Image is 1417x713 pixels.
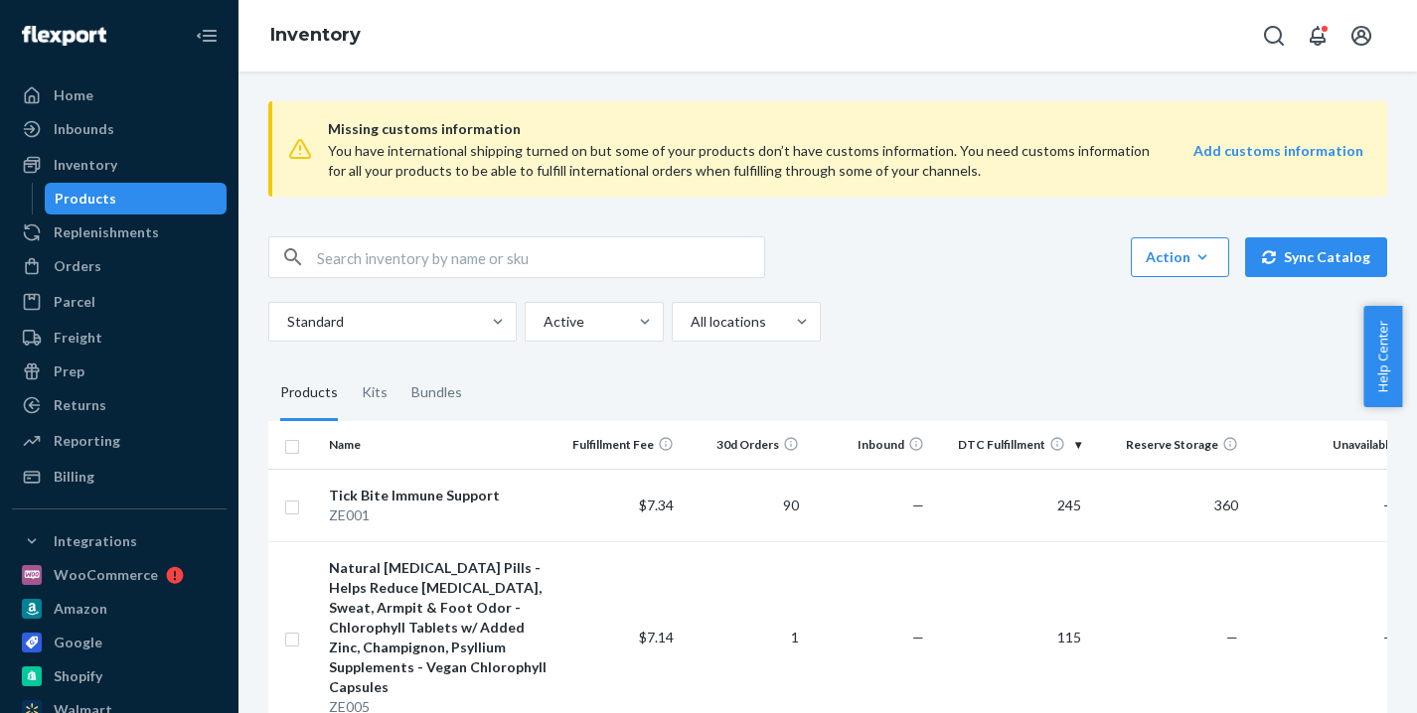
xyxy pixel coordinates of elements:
div: Inventory [54,155,117,175]
a: Add customs information [1193,141,1363,181]
div: Products [280,365,338,421]
button: Close Navigation [187,16,227,56]
th: Name [321,421,556,469]
a: Shopify [12,660,227,692]
td: 245 [932,469,1089,541]
div: Action [1146,247,1214,267]
iframe: Opens a widget where you can chat to one of our agents [1288,653,1397,703]
div: ZE001 [329,505,549,525]
span: — [912,497,924,513]
div: Tick Bite Immune Support [329,486,549,505]
input: Active [542,312,544,332]
div: WooCommerce [54,565,158,585]
th: Unavailable [1246,421,1403,469]
div: Replenishments [54,222,159,242]
a: Billing [12,461,227,493]
button: Sync Catalog [1245,237,1387,277]
th: Inbound [807,421,932,469]
td: 360 [1089,469,1246,541]
div: Billing [54,467,94,487]
a: Inventory [12,149,227,181]
div: Shopify [54,666,102,686]
ol: breadcrumbs [254,7,377,65]
div: Orders [54,256,101,276]
a: Prep [12,356,227,387]
span: — [1383,497,1395,513]
div: Amazon [54,599,107,619]
button: Integrations [12,525,227,557]
div: Inbounds [54,119,114,139]
input: Search inventory by name or sku [317,237,764,277]
div: Google [54,633,102,652]
div: Home [54,85,93,105]
span: — [1226,629,1238,645]
span: $7.14 [639,629,674,645]
th: Reserve Storage [1089,421,1246,469]
img: Flexport logo [22,26,106,46]
input: Standard [285,312,287,332]
a: Freight [12,322,227,354]
a: Reporting [12,425,227,457]
span: Missing customs information [328,117,1363,141]
a: Orders [12,250,227,282]
a: Amazon [12,593,227,625]
button: Open Search Box [1254,16,1294,56]
input: All locations [689,312,691,332]
a: WooCommerce [12,559,227,591]
div: You have international shipping turned on but some of your products don’t have customs informatio... [328,141,1157,181]
a: Returns [12,389,227,421]
a: Replenishments [12,216,227,248]
div: Bundles [411,365,462,421]
span: — [912,629,924,645]
div: Kits [362,365,388,421]
td: 90 [682,469,807,541]
th: DTC Fulfillment [932,421,1089,469]
div: Parcel [54,292,95,312]
th: 30d Orders [682,421,807,469]
span: — [1383,629,1395,645]
a: Inventory [270,24,361,46]
div: Natural [MEDICAL_DATA] Pills - Helps Reduce [MEDICAL_DATA], Sweat, Armpit & Foot Odor - Chlorophy... [329,558,549,697]
a: Home [12,79,227,111]
span: $7.34 [639,497,674,513]
div: Integrations [54,531,137,551]
a: Parcel [12,286,227,318]
button: Help Center [1363,306,1402,407]
button: Action [1131,237,1229,277]
div: Prep [54,361,84,381]
div: Reporting [54,431,120,451]
button: Open notifications [1298,16,1338,56]
th: Fulfillment Fee [555,421,681,469]
a: Products [45,183,228,214]
a: Inbounds [12,113,227,145]
div: Returns [54,395,106,415]
div: Products [55,189,116,209]
div: Freight [54,328,102,348]
a: Google [12,627,227,658]
button: Open account menu [1341,16,1381,56]
strong: Add customs information [1193,142,1363,159]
